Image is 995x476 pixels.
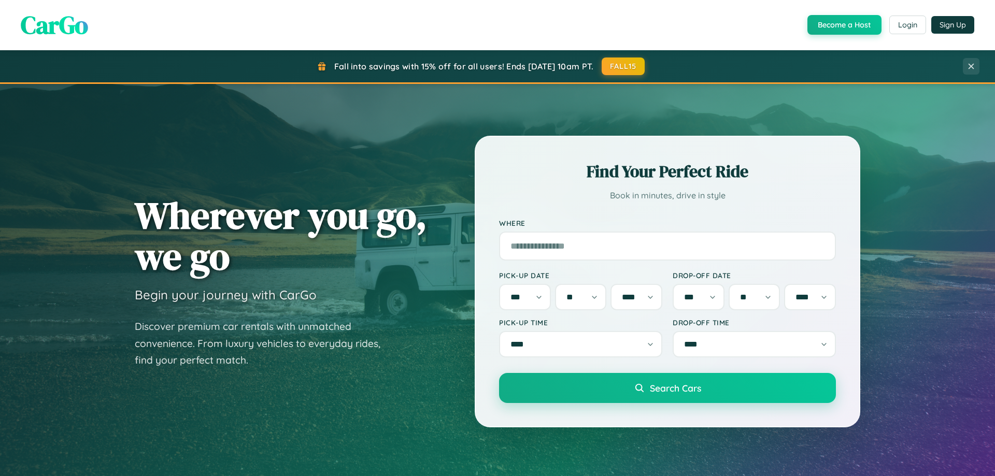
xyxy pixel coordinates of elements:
label: Drop-off Time [673,318,836,327]
span: CarGo [21,8,88,42]
button: Become a Host [807,15,882,35]
h2: Find Your Perfect Ride [499,160,836,183]
label: Pick-up Time [499,318,662,327]
h3: Begin your journey with CarGo [135,287,317,302]
label: Drop-off Date [673,271,836,280]
button: Login [889,16,926,34]
label: Pick-up Date [499,271,662,280]
label: Where [499,219,836,227]
p: Book in minutes, drive in style [499,188,836,203]
p: Discover premium car rentals with unmatched convenience. From luxury vehicles to everyday rides, ... [135,318,394,369]
h1: Wherever you go, we go [135,195,427,277]
span: Search Cars [650,382,701,394]
button: Sign Up [931,16,974,34]
span: Fall into savings with 15% off for all users! Ends [DATE] 10am PT. [334,61,594,71]
button: Search Cars [499,373,836,403]
button: FALL15 [602,57,645,75]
